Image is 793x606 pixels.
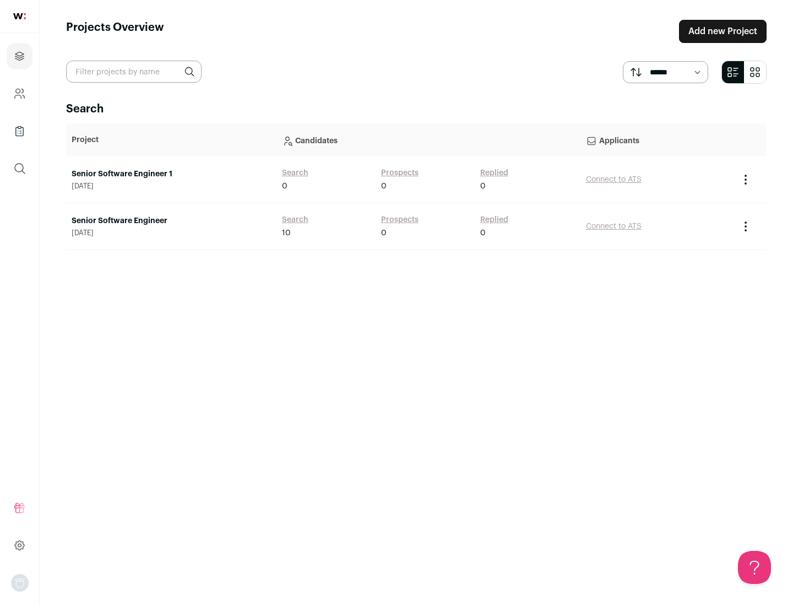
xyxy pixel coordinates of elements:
p: Applicants [586,129,728,151]
a: Add new Project [679,20,767,43]
button: Open dropdown [11,574,29,592]
a: Connect to ATS [586,176,642,183]
a: Replied [480,167,508,178]
a: Connect to ATS [586,223,642,230]
a: Prospects [381,167,419,178]
a: Search [282,167,308,178]
a: Company and ATS Settings [7,80,32,107]
span: 0 [480,181,486,192]
img: nopic.png [11,574,29,592]
span: 10 [282,228,291,239]
a: Senior Software Engineer [72,215,271,226]
a: Projects [7,43,32,69]
a: Search [282,214,308,225]
a: Replied [480,214,508,225]
img: wellfound-shorthand-0d5821cbd27db2630d0214b213865d53afaa358527fdda9d0ea32b1df1b89c2c.svg [13,13,26,19]
span: [DATE] [72,229,271,237]
iframe: Toggle Customer Support [738,551,771,584]
span: 0 [480,228,486,239]
p: Project [72,134,271,145]
span: [DATE] [72,182,271,191]
h2: Search [66,101,767,117]
a: Prospects [381,214,419,225]
span: 0 [381,228,387,239]
button: Project Actions [739,173,752,186]
span: 0 [381,181,387,192]
span: 0 [282,181,287,192]
input: Filter projects by name [66,61,202,83]
button: Project Actions [739,220,752,233]
p: Candidates [282,129,575,151]
a: Company Lists [7,118,32,144]
a: Senior Software Engineer 1 [72,169,271,180]
h1: Projects Overview [66,20,164,43]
